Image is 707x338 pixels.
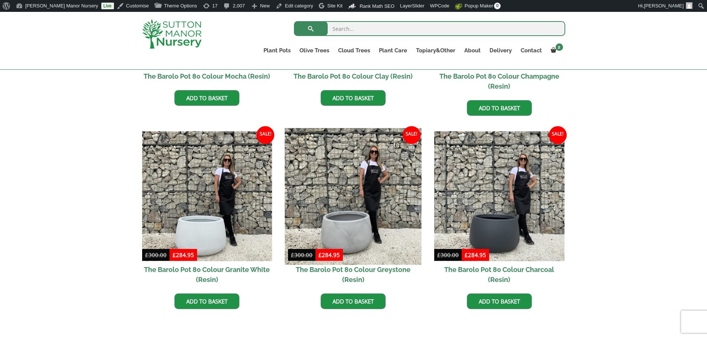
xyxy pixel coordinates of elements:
[467,293,532,309] a: Add to basket: “The Barolo Pot 80 Colour Charcoal (Resin)”
[321,90,386,106] a: Add to basket: “The Barolo Pot 80 Colour Clay (Resin)”
[145,251,167,259] bdi: 300.00
[288,131,418,288] a: Sale! The Barolo Pot 80 Colour Greystone (Resin)
[288,261,418,288] h2: The Barolo Pot 80 Colour Greystone (Resin)
[374,45,412,56] a: Plant Care
[494,3,501,9] span: 0
[434,131,564,288] a: Sale! The Barolo Pot 80 Colour Charcoal (Resin)
[644,3,684,9] span: [PERSON_NAME]
[173,251,194,259] bdi: 284.95
[460,45,485,56] a: About
[467,100,532,116] a: Add to basket: “The Barolo Pot 80 Colour Champagne (Resin)”
[360,3,395,9] span: Rank Math SEO
[318,251,322,259] span: £
[295,45,334,56] a: Olive Trees
[174,90,239,106] a: Add to basket: “The Barolo Pot 80 Colour Mocha (Resin)”
[288,68,418,85] h2: The Barolo Pot 80 Colour Clay (Resin)
[256,126,274,144] span: Sale!
[174,293,239,309] a: Add to basket: “The Barolo Pot 80 Colour Granite White (Resin)”
[434,131,564,262] img: The Barolo Pot 80 Colour Charcoal (Resin)
[556,43,563,51] span: 2
[516,45,546,56] a: Contact
[465,251,486,259] bdi: 284.95
[142,68,272,85] h2: The Barolo Pot 80 Colour Mocha (Resin)
[327,3,343,9] span: Site Kit
[546,45,565,56] a: 2
[434,68,564,95] h2: The Barolo Pot 80 Colour Champagne (Resin)
[101,3,114,9] a: Live
[142,19,202,49] img: logo
[549,126,567,144] span: Sale!
[334,45,374,56] a: Cloud Trees
[142,131,272,262] img: The Barolo Pot 80 Colour Granite White (Resin)
[294,21,565,36] input: Search...
[145,251,148,259] span: £
[142,131,272,288] a: Sale! The Barolo Pot 80 Colour Granite White (Resin)
[291,251,294,259] span: £
[321,293,386,309] a: Add to basket: “The Barolo Pot 80 Colour Greystone (Resin)”
[291,251,312,259] bdi: 300.00
[285,128,422,265] img: The Barolo Pot 80 Colour Greystone (Resin)
[259,45,295,56] a: Plant Pots
[437,251,459,259] bdi: 300.00
[412,45,460,56] a: Topiary&Other
[465,251,468,259] span: £
[434,261,564,288] h2: The Barolo Pot 80 Colour Charcoal (Resin)
[403,126,420,144] span: Sale!
[485,45,516,56] a: Delivery
[142,261,272,288] h2: The Barolo Pot 80 Colour Granite White (Resin)
[437,251,441,259] span: £
[318,251,340,259] bdi: 284.95
[173,251,176,259] span: £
